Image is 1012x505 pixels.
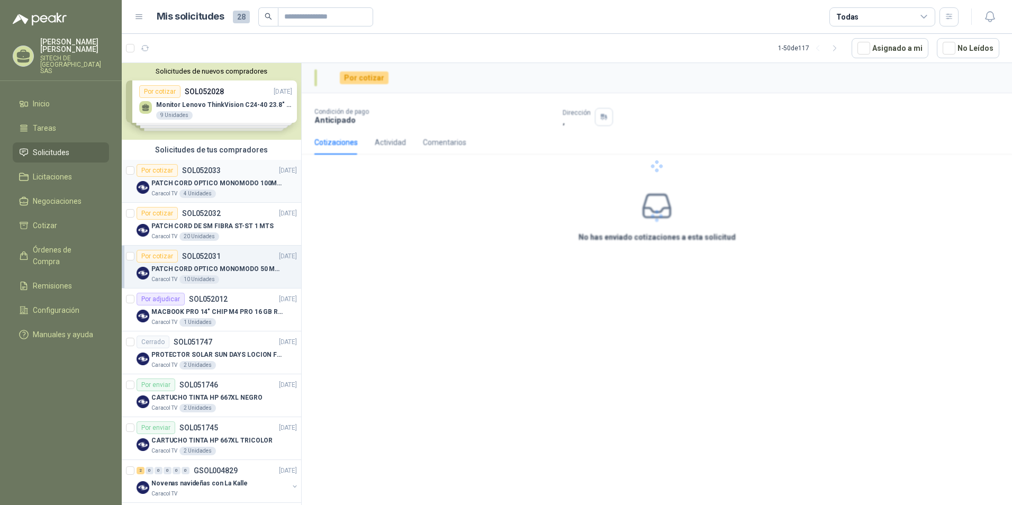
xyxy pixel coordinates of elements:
div: 2 [137,467,144,474]
p: [DATE] [279,166,297,176]
p: CARTUCHO TINTA HP 667XL NEGRO [151,393,263,403]
button: Solicitudes de nuevos compradores [126,67,297,75]
p: [DATE] [279,251,297,261]
div: 0 [164,467,171,474]
div: 2 Unidades [179,447,216,455]
a: Solicitudes [13,142,109,163]
div: Por enviar [137,421,175,434]
img: Company Logo [137,481,149,494]
p: [DATE] [279,466,297,476]
p: MACBOOK PRO 14" CHIP M4 PRO 16 GB RAM 1TB [151,307,283,317]
p: PATCH CORD DE SM FIBRA ST-ST 1 MTS [151,221,274,231]
div: 4 Unidades [179,190,216,198]
p: PATCH CORD OPTICO MONOMODO 100MTS [151,178,283,188]
div: 2 Unidades [179,404,216,412]
div: 20 Unidades [179,232,219,241]
span: Inicio [33,98,50,110]
a: Remisiones [13,276,109,296]
p: SOL052033 [182,167,221,174]
p: SOL052012 [189,295,228,303]
a: Por cotizarSOL052032[DATE] Company LogoPATCH CORD DE SM FIBRA ST-ST 1 MTSCaracol TV20 Unidades [122,203,301,246]
div: Por cotizar [137,164,178,177]
button: Asignado a mi [852,38,928,58]
div: 10 Unidades [179,275,219,284]
span: Solicitudes [33,147,69,158]
p: Caracol TV [151,361,177,369]
img: Company Logo [137,224,149,237]
p: Caracol TV [151,232,177,241]
a: Órdenes de Compra [13,240,109,272]
p: SITECH DE [GEOGRAPHIC_DATA] SAS [40,55,109,74]
p: CARTUCHO TINTA HP 667XL TRICOLOR [151,436,273,446]
p: SOL052032 [182,210,221,217]
div: Por adjudicar [137,293,185,305]
a: Inicio [13,94,109,114]
img: Company Logo [137,181,149,194]
div: Por cotizar [137,250,178,263]
a: Cotizar [13,215,109,236]
p: PROTECTOR SOLAR SUN DAYS LOCION FPS 50 CAJA X 24 UN [151,350,283,360]
a: Licitaciones [13,167,109,187]
a: Por enviarSOL051746[DATE] Company LogoCARTUCHO TINTA HP 667XL NEGROCaracol TV2 Unidades [122,374,301,417]
p: GSOL004829 [194,467,238,474]
span: Manuales y ayuda [33,329,93,340]
div: 0 [173,467,180,474]
p: [DATE] [279,380,297,390]
div: Cerrado [137,336,169,348]
p: SOL051746 [179,381,218,389]
a: 2 0 0 0 0 0 GSOL004829[DATE] Company LogoNovenas navideñas con La KalleCaracol TV [137,464,299,498]
p: Caracol TV [151,275,177,284]
a: CerradoSOL051747[DATE] Company LogoPROTECTOR SOLAR SUN DAYS LOCION FPS 50 CAJA X 24 UNCaracol TV2... [122,331,301,374]
div: Por cotizar [137,207,178,220]
a: Por cotizarSOL052031[DATE] Company LogoPATCH CORD OPTICO MONOMODO 50 MTSCaracol TV10 Unidades [122,246,301,288]
p: Caracol TV [151,190,177,198]
img: Company Logo [137,353,149,365]
button: No Leídos [937,38,999,58]
div: 1 - 50 de 117 [778,40,843,57]
span: Cotizar [33,220,57,231]
img: Company Logo [137,310,149,322]
div: 0 [146,467,153,474]
p: SOL051747 [174,338,212,346]
p: SOL052031 [182,252,221,260]
img: Logo peakr [13,13,67,25]
div: 0 [182,467,189,474]
span: Remisiones [33,280,72,292]
p: Novenas navideñas con La Kalle [151,479,247,489]
p: [DATE] [279,294,297,304]
p: PATCH CORD OPTICO MONOMODO 50 MTS [151,264,283,274]
p: Caracol TV [151,318,177,327]
a: Por cotizarSOL052033[DATE] Company LogoPATCH CORD OPTICO MONOMODO 100MTSCaracol TV4 Unidades [122,160,301,203]
p: [DATE] [279,337,297,347]
span: Negociaciones [33,195,82,207]
p: [DATE] [279,209,297,219]
div: Por enviar [137,378,175,391]
p: [PERSON_NAME] [PERSON_NAME] [40,38,109,53]
a: Tareas [13,118,109,138]
span: Tareas [33,122,56,134]
img: Company Logo [137,267,149,279]
a: Manuales y ayuda [13,324,109,345]
p: Caracol TV [151,404,177,412]
h1: Mis solicitudes [157,9,224,24]
a: Configuración [13,300,109,320]
span: Configuración [33,304,79,316]
div: 1 Unidades [179,318,216,327]
div: 0 [155,467,162,474]
p: [DATE] [279,423,297,433]
p: Caracol TV [151,447,177,455]
span: 28 [233,11,250,23]
p: SOL051745 [179,424,218,431]
span: Órdenes de Compra [33,244,99,267]
a: Por enviarSOL051745[DATE] Company LogoCARTUCHO TINTA HP 667XL TRICOLORCaracol TV2 Unidades [122,417,301,460]
div: 2 Unidades [179,361,216,369]
p: Caracol TV [151,490,177,498]
a: Negociaciones [13,191,109,211]
div: Todas [836,11,859,23]
img: Company Logo [137,395,149,408]
img: Company Logo [137,438,149,451]
span: search [265,13,272,20]
div: Solicitudes de nuevos compradoresPor cotizarSOL052028[DATE] Monitor Lenovo ThinkVision C24-40 23.... [122,63,301,140]
div: Solicitudes de tus compradores [122,140,301,160]
a: Por adjudicarSOL052012[DATE] Company LogoMACBOOK PRO 14" CHIP M4 PRO 16 GB RAM 1TBCaracol TV1 Uni... [122,288,301,331]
